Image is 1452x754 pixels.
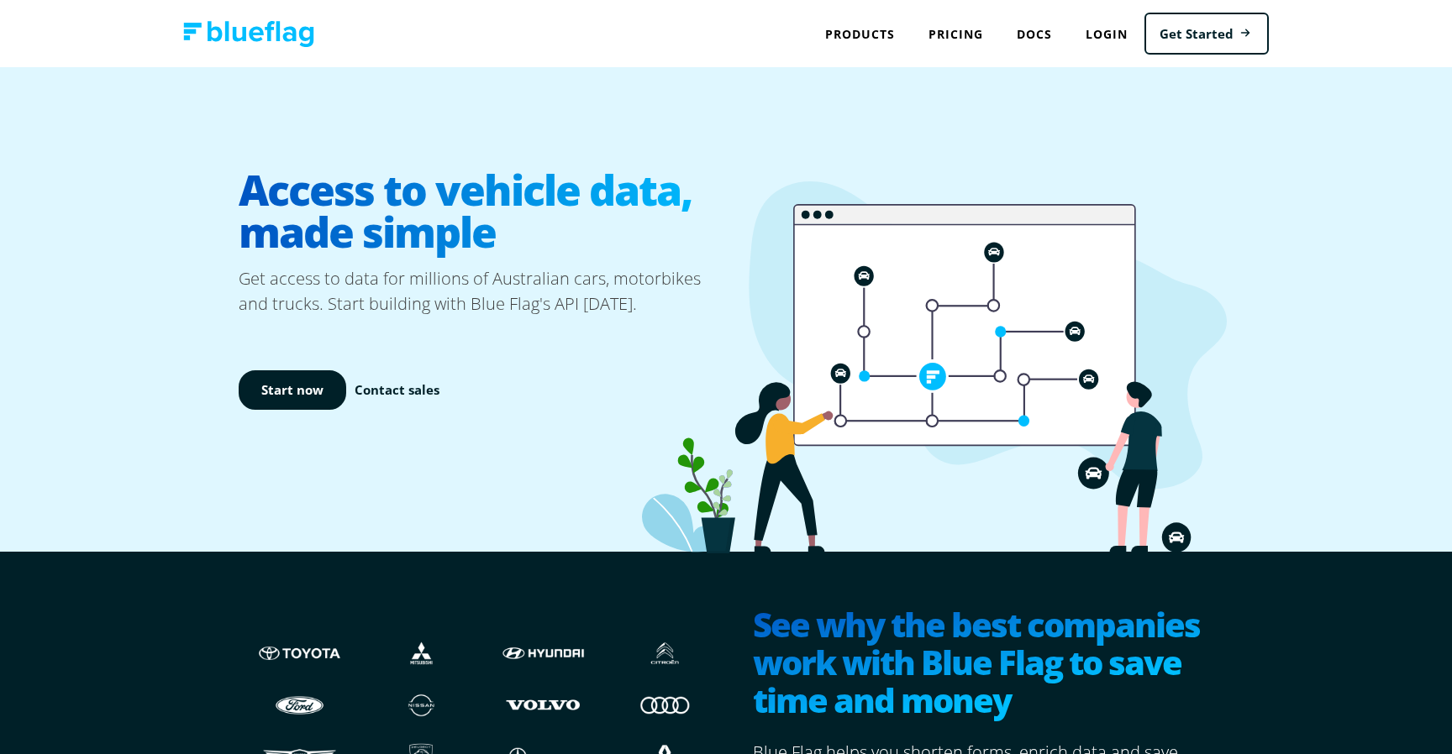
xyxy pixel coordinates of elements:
img: Hyundai logo [499,637,587,669]
a: Docs [1000,17,1069,51]
img: Ford logo [255,689,344,720]
img: Citroen logo [621,637,709,669]
h1: Access to vehicle data, made simple [239,155,726,266]
img: Volvo logo [499,689,587,720]
a: Pricing [912,17,1000,51]
a: Contact sales [355,380,439,400]
img: Blue Flag logo [183,21,314,47]
p: Get access to data for millions of Australian cars, motorbikes and trucks. Start building with Bl... [239,266,726,317]
a: Login to Blue Flag application [1069,17,1144,51]
img: Nissan logo [377,689,466,720]
img: Mistubishi logo [377,637,466,669]
div: Products [808,17,912,51]
a: Get Started [1144,13,1269,55]
img: Audi logo [621,689,709,720]
a: Start now [239,370,346,410]
h2: See why the best companies work with Blue Flag to save time and money [753,605,1213,723]
img: Toyota logo [255,637,344,669]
